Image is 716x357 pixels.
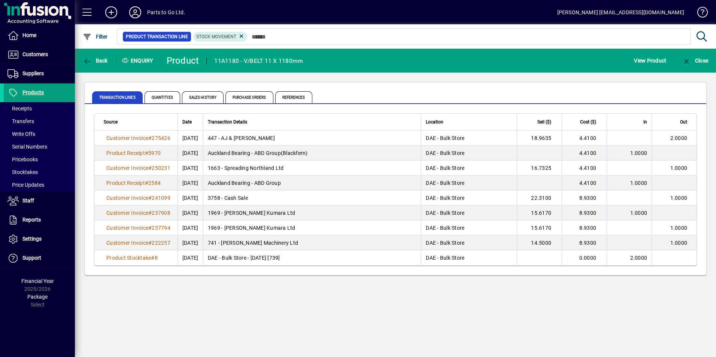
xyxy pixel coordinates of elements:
[104,194,173,202] a: Customer Invoice#241099
[517,235,562,250] td: 14.5000
[630,180,647,186] span: 1.0000
[4,128,75,140] a: Write Offs
[106,165,148,171] span: Customer Invoice
[182,118,192,126] span: Date
[104,179,163,187] a: Product Receipt#2584
[22,217,41,223] span: Reports
[630,150,647,156] span: 1.0000
[203,190,421,205] td: 3758 - Cash Sale
[196,34,236,39] span: Stock movement
[4,230,75,248] a: Settings
[670,195,688,201] span: 1.0000
[167,55,199,67] div: Product
[634,55,666,67] span: View Product
[178,235,203,250] td: [DATE]
[178,205,203,220] td: [DATE]
[203,220,421,235] td: 1969 - [PERSON_NAME] Kumara Ltd
[203,205,421,220] td: 1969 - [PERSON_NAME] Kumara Ltd
[426,150,464,156] span: DAE - Bulk Store
[7,182,44,188] span: Price Updates
[152,225,170,231] span: 237794
[203,235,421,250] td: 741 - [PERSON_NAME] Machinery Ltd
[104,118,173,126] div: Source
[643,118,647,126] span: In
[145,150,148,156] span: #
[178,146,203,161] td: [DATE]
[148,240,152,246] span: #
[4,153,75,166] a: Pricebooks
[7,131,35,137] span: Write Offs
[151,255,154,261] span: #
[562,235,607,250] td: 8.9300
[670,225,688,231] span: 1.0000
[145,180,148,186] span: #
[208,118,247,126] span: Transaction Details
[106,135,148,141] span: Customer Invoice
[148,150,161,156] span: 5970
[22,198,34,204] span: Staff
[426,195,464,201] span: DAE - Bulk Store
[22,255,41,261] span: Support
[680,118,687,126] span: Out
[152,165,170,171] span: 250231
[562,146,607,161] td: 4.4100
[562,220,607,235] td: 8.9300
[426,118,512,126] div: Location
[225,91,273,103] span: Purchase Orders
[562,190,607,205] td: 8.9300
[148,210,152,216] span: #
[426,210,464,216] span: DAE - Bulk Store
[148,180,161,186] span: 2584
[148,135,152,141] span: #
[75,54,116,67] app-page-header-button: Back
[116,55,161,67] div: Enquiry
[630,210,647,216] span: 1.0000
[557,6,684,18] div: [PERSON_NAME] [EMAIL_ADDRESS][DOMAIN_NAME]
[426,240,464,246] span: DAE - Bulk Store
[182,91,224,103] span: Sales History
[106,255,151,261] span: Product Stocktake
[104,239,173,247] a: Customer Invoice#222257
[517,161,562,176] td: 16.7325
[106,225,148,231] span: Customer Invoice
[562,250,607,265] td: 0.0000
[152,195,170,201] span: 241099
[682,58,708,64] span: Close
[517,220,562,235] td: 15.6170
[426,225,464,231] span: DAE - Bulk Store
[104,134,173,142] a: Customer Invoice#275426
[670,240,688,246] span: 1.0000
[22,236,42,242] span: Settings
[152,135,170,141] span: 275426
[517,131,562,146] td: 18.9635
[7,106,32,112] span: Receipts
[4,140,75,153] a: Serial Numbers
[426,165,464,171] span: DAE - Bulk Store
[104,209,173,217] a: Customer Invoice#237908
[426,180,464,186] span: DAE - Bulk Store
[562,205,607,220] td: 8.9300
[81,30,110,43] button: Filter
[517,205,562,220] td: 15.6170
[4,45,75,64] a: Customers
[178,250,203,265] td: [DATE]
[22,70,44,76] span: Suppliers
[4,178,75,191] a: Price Updates
[680,54,710,67] button: Close
[4,26,75,45] a: Home
[562,161,607,176] td: 4.4100
[104,118,118,126] span: Source
[148,225,152,231] span: #
[203,250,421,265] td: DAE - Bulk Store - [DATE] [739]
[426,118,443,126] span: Location
[92,91,143,103] span: Transaction Lines
[7,169,38,175] span: Stocktakes
[106,195,148,201] span: Customer Invoice
[4,192,75,210] a: Staff
[203,176,421,190] td: Auckland Bearing - ABD Group
[670,135,688,141] span: 2.0000
[178,220,203,235] td: [DATE]
[178,190,203,205] td: [DATE]
[214,55,303,67] div: 11A1180 - V/BELT 11 X 1180mm
[106,210,148,216] span: Customer Invoice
